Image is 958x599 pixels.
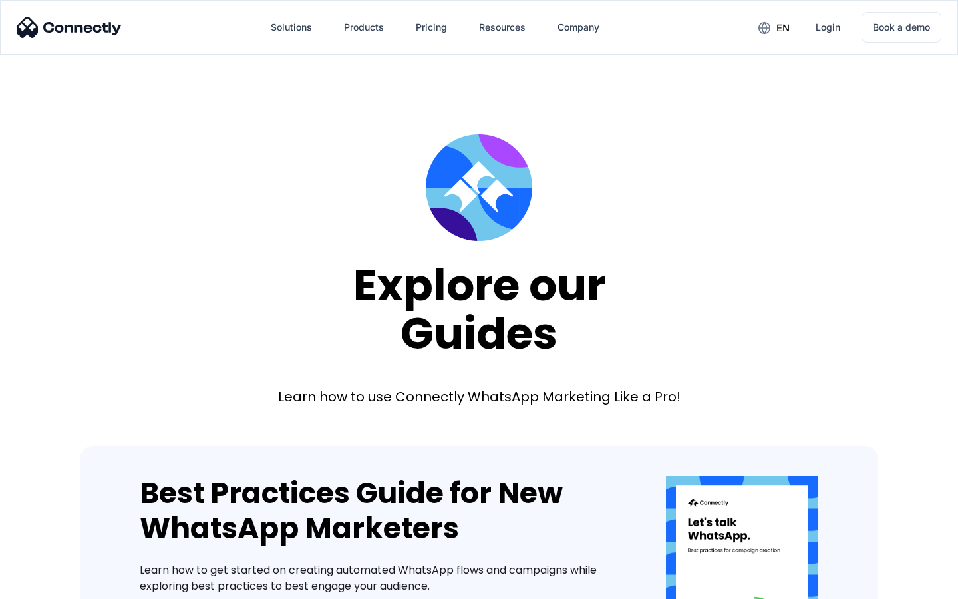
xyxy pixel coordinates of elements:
[805,11,851,43] a: Login
[140,476,626,546] div: Best Practices Guide for New WhatsApp Marketers
[271,18,312,37] div: Solutions
[862,12,941,43] a: Book a demo
[405,11,458,43] a: Pricing
[17,17,122,38] img: Connectly Logo
[816,18,840,37] div: Login
[353,261,605,357] div: Explore our Guides
[558,18,599,37] div: Company
[140,562,626,594] div: Learn how to get started on creating automated WhatsApp flows and campaigns while exploring best ...
[479,18,526,37] div: Resources
[278,387,681,406] div: Learn how to use Connectly WhatsApp Marketing Like a Pro!
[344,18,384,37] div: Products
[776,19,790,37] div: en
[416,18,447,37] div: Pricing
[13,576,80,594] aside: Language selected: English
[27,576,80,594] ul: Language list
